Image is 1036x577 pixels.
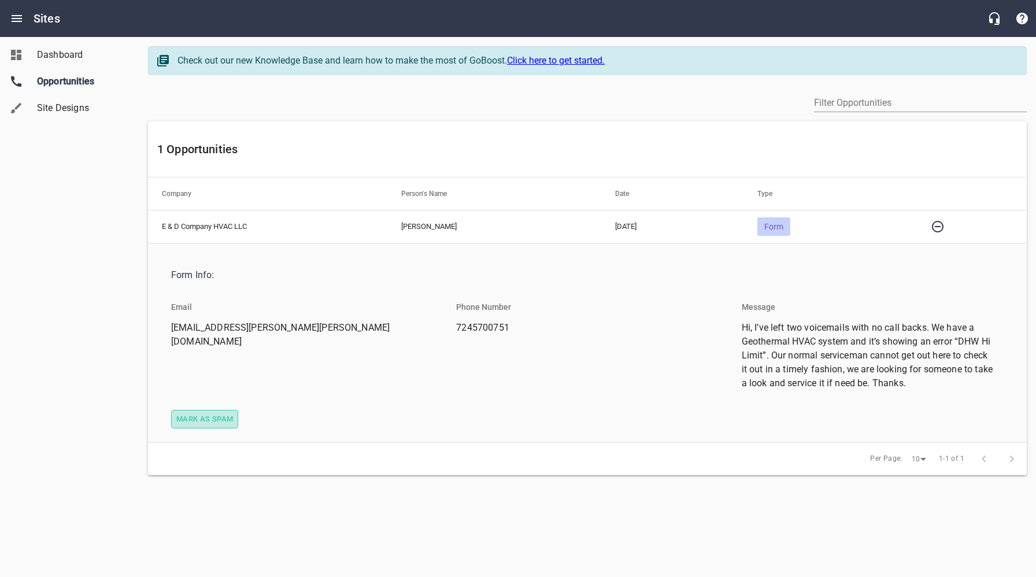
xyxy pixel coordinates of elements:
[157,140,1017,158] h6: 1 Opportunities
[37,101,125,115] span: Site Designs
[447,293,520,321] li: Phone Number
[742,321,994,390] span: Hi, I’ve left two voicemails with no call backs. We have a Geothermal HVAC system and it’s showin...
[176,413,233,426] span: Mark as spam
[171,410,238,429] button: Mark as spam
[148,210,387,243] td: E & D Company HVAC LLC
[743,177,910,210] th: Type
[907,452,930,467] div: 10
[870,453,902,465] span: Per Page:
[34,9,60,28] h6: Sites
[732,293,785,321] li: Message
[757,222,790,231] span: Form
[456,321,709,335] span: 7245700751
[814,94,1027,112] input: Filter by author or content.
[171,321,424,349] span: [EMAIL_ADDRESS][PERSON_NAME][PERSON_NAME][DOMAIN_NAME]
[387,177,601,210] th: Person's Name
[1008,5,1036,32] button: Support Portal
[387,210,601,243] td: [PERSON_NAME]
[3,5,31,32] button: Open drawer
[37,48,125,62] span: Dashboard
[939,453,964,465] span: 1-1 of 1
[177,54,1015,68] div: Check out our new Knowledge Base and learn how to make the most of GoBoost.
[601,177,743,210] th: Date
[37,75,125,88] span: Opportunities
[171,268,994,282] span: Form Info:
[757,217,790,236] div: Form
[148,177,387,210] th: Company
[980,5,1008,32] button: Live Chat
[507,55,605,66] a: Click here to get started.
[601,210,743,243] td: [DATE]
[162,293,201,321] li: Email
